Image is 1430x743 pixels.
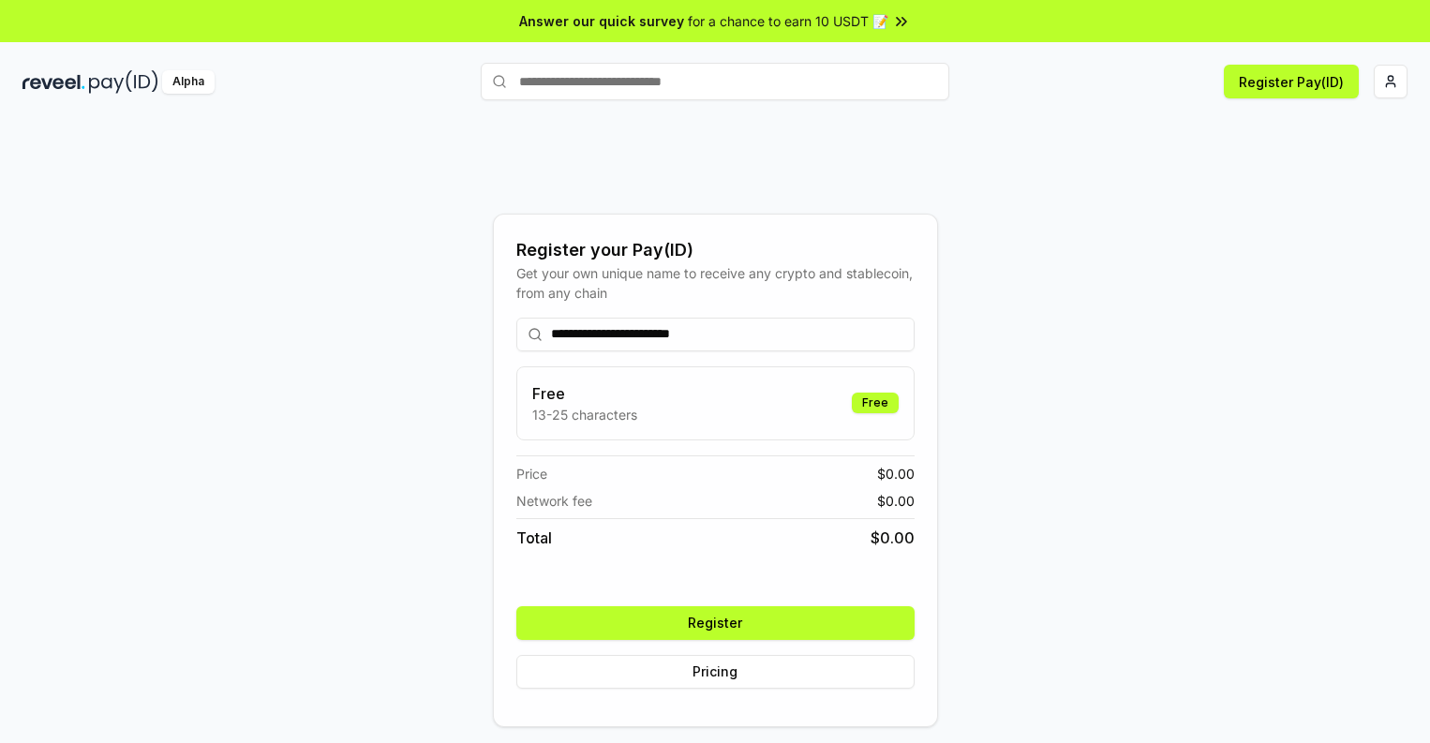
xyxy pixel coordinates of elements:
[871,527,915,549] span: $ 0.00
[516,237,915,263] div: Register your Pay(ID)
[516,606,915,640] button: Register
[877,491,915,511] span: $ 0.00
[852,393,899,413] div: Free
[688,11,888,31] span: for a chance to earn 10 USDT 📝
[162,70,215,94] div: Alpha
[516,655,915,689] button: Pricing
[516,263,915,303] div: Get your own unique name to receive any crypto and stablecoin, from any chain
[877,464,915,483] span: $ 0.00
[519,11,684,31] span: Answer our quick survey
[89,70,158,94] img: pay_id
[22,70,85,94] img: reveel_dark
[516,527,552,549] span: Total
[532,382,637,405] h3: Free
[516,464,547,483] span: Price
[532,405,637,424] p: 13-25 characters
[516,491,592,511] span: Network fee
[1224,65,1359,98] button: Register Pay(ID)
